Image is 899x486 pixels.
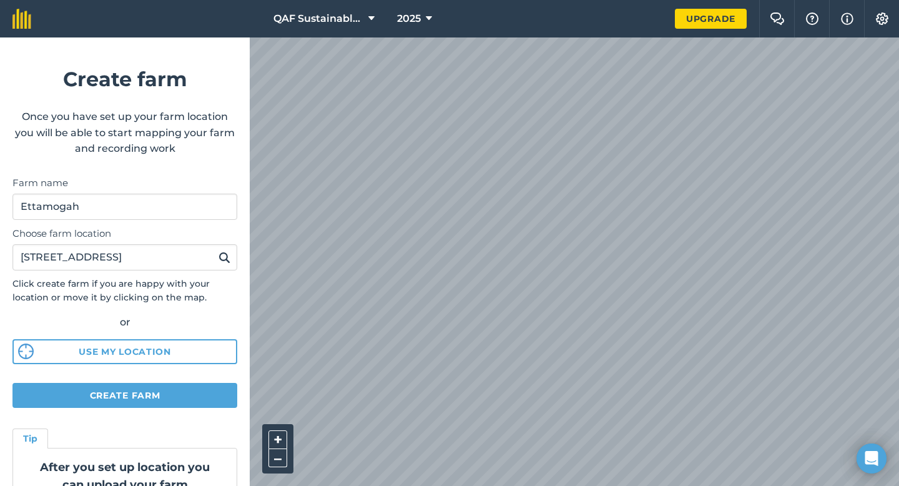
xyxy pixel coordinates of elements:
[12,226,237,241] label: Choose farm location
[12,63,237,95] h1: Create farm
[675,9,747,29] a: Upgrade
[23,432,37,445] h4: Tip
[219,250,230,265] img: svg+xml;base64,PHN2ZyB4bWxucz0iaHR0cDovL3d3dy53My5vcmcvMjAwMC9zdmciIHdpZHRoPSIxOSIgaGVpZ2h0PSIyNC...
[268,449,287,467] button: –
[875,12,890,25] img: A cog icon
[805,12,820,25] img: A question mark icon
[18,344,34,359] img: svg%3e
[12,176,237,191] label: Farm name
[12,109,237,157] p: Once you have set up your farm location you will be able to start mapping your farm and recording...
[12,339,237,364] button: Use my location
[841,11,853,26] img: svg+xml;base64,PHN2ZyB4bWxucz0iaHR0cDovL3d3dy53My5vcmcvMjAwMC9zdmciIHdpZHRoPSIxNyIgaGVpZ2h0PSIxNy...
[273,11,363,26] span: QAF Sustainable Farming
[12,277,237,305] p: Click create farm if you are happy with your location or move it by clicking on the map.
[12,194,237,220] input: Farm name
[12,383,237,408] button: Create farm
[397,11,421,26] span: 2025
[12,314,237,330] div: or
[12,9,31,29] img: fieldmargin Logo
[268,430,287,449] button: +
[12,244,237,270] input: Enter your farm’s address
[857,444,887,474] div: Open Intercom Messenger
[770,12,785,25] img: Two speech bubbles overlapping with the left bubble in the forefront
